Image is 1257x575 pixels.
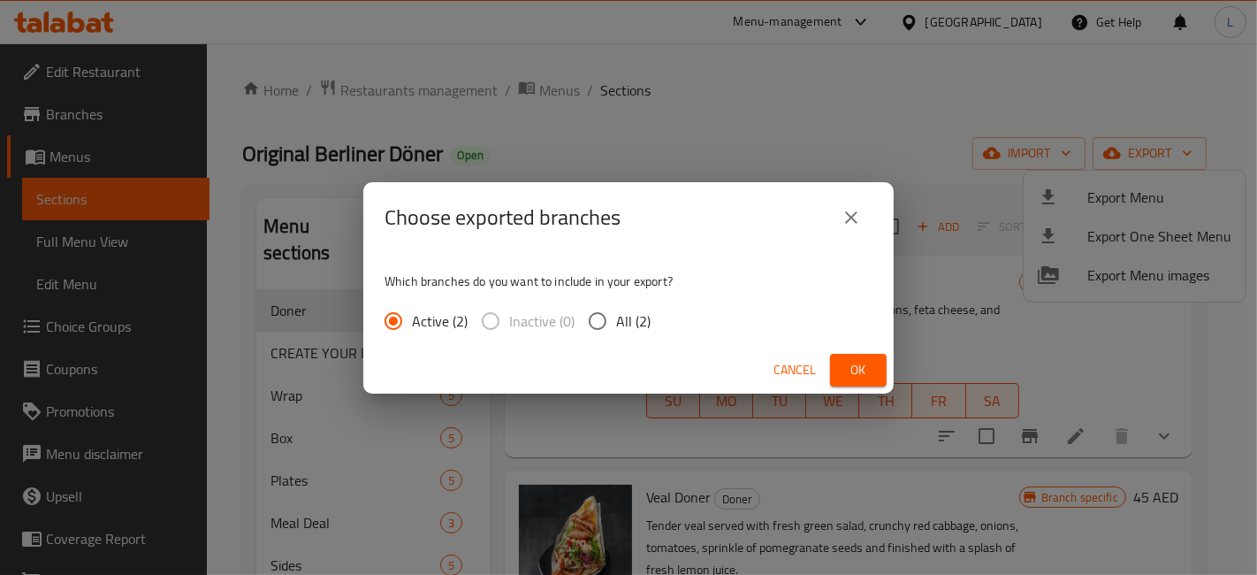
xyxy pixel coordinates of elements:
h2: Choose exported branches [385,203,621,232]
span: Active (2) [412,310,468,332]
span: Ok [844,359,872,381]
span: Inactive (0) [509,310,575,332]
button: close [830,196,872,239]
button: Cancel [766,354,823,387]
button: Ok [830,354,887,387]
span: Cancel [773,359,816,381]
span: All (2) [616,310,651,332]
p: Which branches do you want to include in your export? [385,272,872,290]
